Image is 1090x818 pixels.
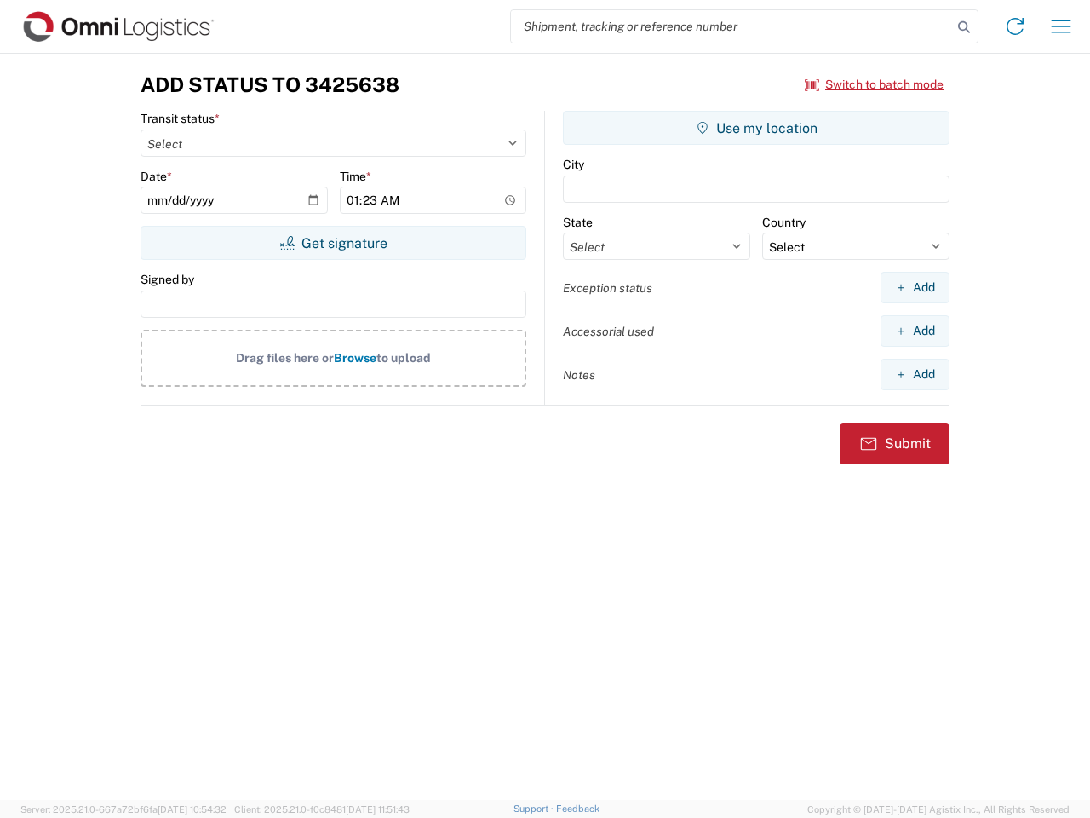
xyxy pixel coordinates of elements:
[141,169,172,184] label: Date
[513,804,556,814] a: Support
[563,111,949,145] button: Use my location
[563,157,584,172] label: City
[234,804,410,815] span: Client: 2025.21.0-f0c8481
[563,324,654,339] label: Accessorial used
[141,272,194,287] label: Signed by
[807,802,1070,817] span: Copyright © [DATE]-[DATE] Agistix Inc., All Rights Reserved
[141,72,399,97] h3: Add Status to 3425638
[563,280,652,296] label: Exception status
[881,359,949,390] button: Add
[346,804,410,815] span: [DATE] 11:51:43
[840,423,949,464] button: Submit
[141,111,220,126] label: Transit status
[805,71,944,99] button: Switch to batch mode
[511,10,952,43] input: Shipment, tracking or reference number
[376,351,431,365] span: to upload
[340,169,371,184] label: Time
[563,367,595,383] label: Notes
[141,226,526,260] button: Get signature
[762,215,806,230] label: Country
[563,215,593,230] label: State
[158,804,227,815] span: [DATE] 10:54:32
[881,272,949,303] button: Add
[334,351,376,365] span: Browse
[556,804,599,814] a: Feedback
[881,315,949,347] button: Add
[236,351,334,365] span: Drag files here or
[20,804,227,815] span: Server: 2025.21.0-667a72bf6fa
